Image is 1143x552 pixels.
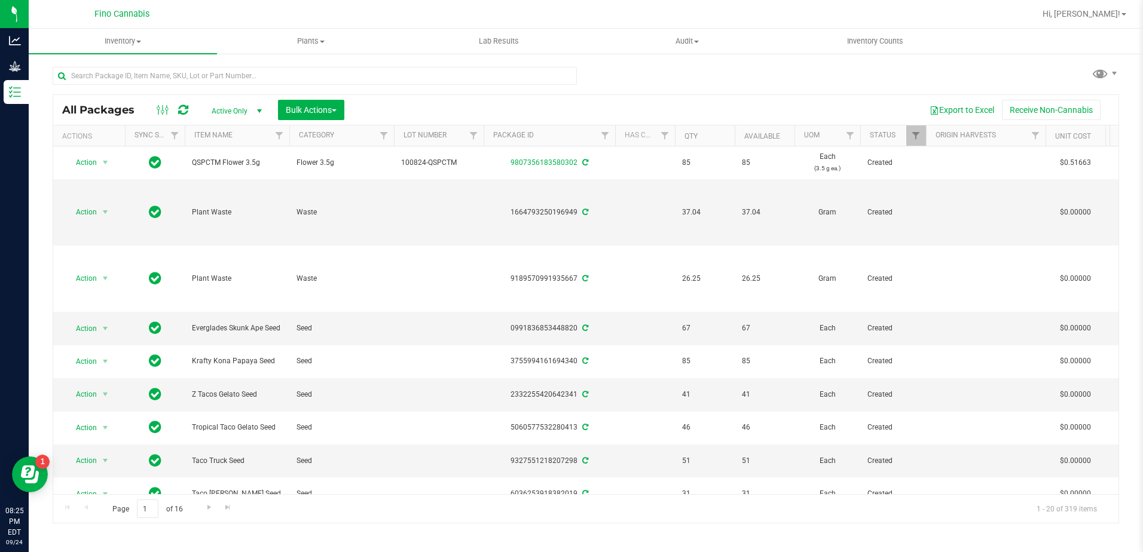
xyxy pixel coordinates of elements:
span: Created [867,273,919,284]
td: $0.00000 [1046,345,1105,378]
a: Filter [841,125,860,146]
span: Sync from Compliance System [580,489,588,498]
span: 37.04 [742,207,787,218]
a: Filter [165,125,185,146]
span: Sync from Compliance System [580,423,588,431]
span: Flower 3.5g [297,157,387,168]
td: $0.00000 [1046,412,1105,444]
a: Package ID [493,131,534,139]
p: 09/24 [5,538,23,547]
span: In Sync [149,419,161,436]
a: Audit [593,29,781,54]
span: In Sync [149,320,161,336]
div: 1664793250196949 [482,207,617,218]
a: Sync Status [135,131,181,139]
span: Created [867,455,919,467]
span: Each [802,455,853,467]
span: 41 [682,389,728,400]
span: Created [867,422,919,433]
span: 26.25 [682,273,728,284]
div: 9189570991935667 [482,273,617,284]
a: Qty [684,132,698,140]
a: Go to the next page [200,499,218,516]
span: 85 [682,157,728,168]
span: Action [65,452,97,469]
span: select [98,353,113,370]
span: select [98,320,113,337]
span: select [98,452,113,469]
span: 37.04 [682,207,728,218]
a: Filter [374,125,394,146]
span: Each [802,422,853,433]
span: 26.25 [742,273,787,284]
span: Created [867,157,919,168]
span: Created [867,488,919,499]
span: 1 - 20 of 319 items [1027,499,1107,517]
a: Filter [655,125,675,146]
a: Available [744,132,780,140]
div: 9327551218207298 [482,455,617,467]
span: select [98,386,113,403]
span: select [98,270,113,287]
span: QSPCTM Flower 3.5g [192,157,282,168]
td: $0.00000 [1046,246,1105,312]
span: Seed [297,323,387,334]
span: Plant Waste [192,207,282,218]
span: 31 [742,488,787,499]
a: Go to the last page [219,499,237,516]
inline-svg: Analytics [9,35,21,47]
span: In Sync [149,386,161,403]
span: 51 [742,455,787,467]
span: Bulk Actions [286,105,337,115]
inline-svg: Inventory [9,86,21,98]
a: Lot Number [404,131,447,139]
span: 67 [682,323,728,334]
a: Plants [217,29,405,54]
a: Origin Harvests [936,131,996,139]
button: Bulk Actions [278,100,344,120]
span: Sync from Compliance System [580,208,588,216]
span: Action [65,386,97,403]
a: Status [870,131,896,139]
span: Sync from Compliance System [580,274,588,283]
span: 85 [682,355,728,367]
td: $0.00000 [1046,477,1105,510]
span: Action [65,486,97,502]
span: In Sync [149,154,161,171]
a: Unit Cost [1055,132,1091,140]
span: Seed [297,455,387,467]
a: Filter [595,125,615,146]
button: Receive Non-Cannabis [1002,100,1101,120]
span: In Sync [149,204,161,220]
a: Filter [464,125,484,146]
iframe: Resource center [12,456,48,492]
a: 9807356183580302 [511,158,577,167]
div: 0991836853448820 [482,323,617,334]
a: Category [299,131,334,139]
span: Plant Waste [192,273,282,284]
a: Filter [270,125,289,146]
span: Tropical Taco Gelato Seed [192,422,282,433]
span: In Sync [149,485,161,502]
span: 85 [742,355,787,367]
span: select [98,204,113,220]
span: Plants [218,36,405,47]
span: Gram [802,273,853,284]
span: 100824-QSPCTM [401,157,476,168]
span: Action [65,353,97,370]
span: Created [867,389,919,400]
button: Export to Excel [922,100,1002,120]
span: 67 [742,323,787,334]
p: 08:25 PM EDT [5,505,23,538]
span: 41 [742,389,787,400]
span: Action [65,419,97,436]
td: $0.00000 [1046,312,1105,345]
span: Waste [297,207,387,218]
inline-svg: Grow [9,60,21,72]
span: Waste [297,273,387,284]
td: $0.00000 [1046,179,1105,246]
div: 5060577532280413 [482,422,617,433]
span: All Packages [62,103,146,116]
span: 46 [742,422,787,433]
